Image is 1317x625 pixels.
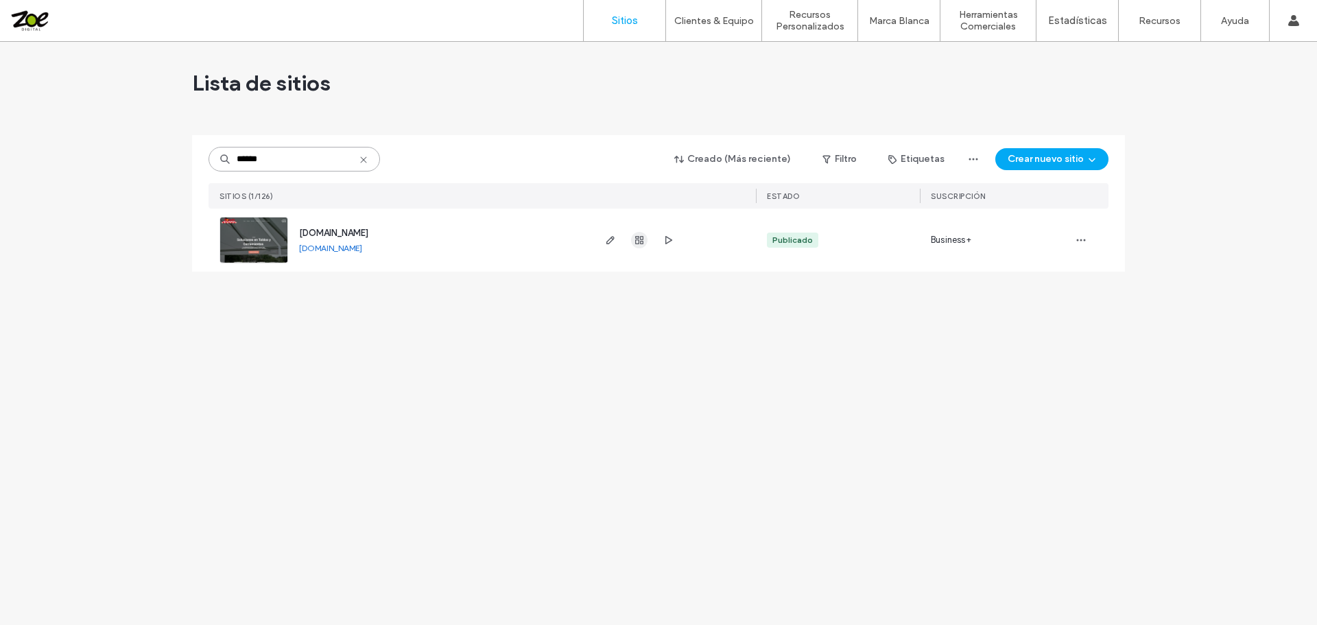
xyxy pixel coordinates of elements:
[663,148,803,170] button: Creado (Más reciente)
[299,243,362,253] a: [DOMAIN_NAME]
[931,191,986,201] span: Suscripción
[219,191,273,201] span: SITIOS (1/126)
[995,148,1108,170] button: Crear nuevo sitio
[931,233,971,247] span: Business+
[1048,14,1107,27] label: Estadísticas
[772,234,813,246] div: Publicado
[1221,15,1249,27] label: Ayuda
[299,228,368,238] a: [DOMAIN_NAME]
[869,15,929,27] label: Marca Blanca
[767,191,800,201] span: ESTADO
[612,14,638,27] label: Sitios
[876,148,957,170] button: Etiquetas
[940,9,1036,32] label: Herramientas Comerciales
[192,69,331,97] span: Lista de sitios
[29,10,67,22] span: Ayuda
[762,9,857,32] label: Recursos Personalizados
[674,15,754,27] label: Clientes & Equipo
[1139,15,1180,27] label: Recursos
[809,148,870,170] button: Filtro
